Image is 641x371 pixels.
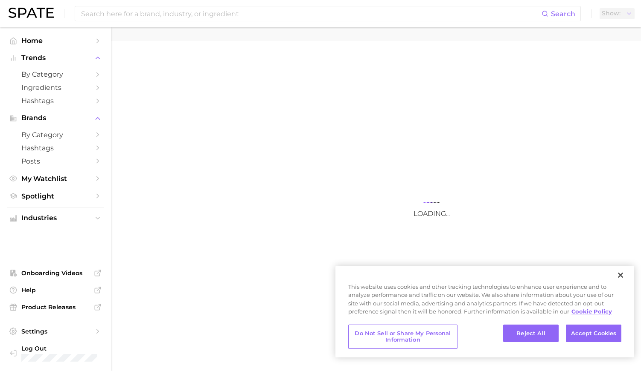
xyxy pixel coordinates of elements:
[21,192,90,200] span: Spotlight
[21,175,90,183] span: My Watchlist
[335,266,634,357] div: Privacy
[21,97,90,105] span: Hashtags
[80,6,542,21] input: Search here for a brand, industry, or ingredient
[21,37,90,45] span: Home
[7,52,104,64] button: Trends
[566,325,621,342] button: Accept Cookies
[335,266,634,357] div: Cookie banner
[21,114,90,122] span: Brands
[21,328,90,335] span: Settings
[346,210,517,218] h3: Loading...
[7,212,104,224] button: Industries
[21,345,114,352] span: Log Out
[348,325,457,349] button: Do Not Sell or Share My Personal Information, Opens the preference center dialog
[7,94,104,107] a: Hashtags
[600,8,635,19] button: Show
[611,266,630,285] button: Close
[7,128,104,141] a: by Category
[7,112,104,124] button: Brands
[21,286,90,294] span: Help
[7,301,104,313] a: Product Releases
[21,269,90,277] span: Onboarding Videos
[9,8,54,18] img: SPATE
[21,214,90,222] span: Industries
[7,342,104,364] a: Log out. Currently logged in with e-mail jhernand@cremedelamer.com.
[7,190,104,203] a: Spotlight
[21,83,90,92] span: Ingredients
[21,70,90,78] span: by Category
[7,284,104,296] a: Help
[7,68,104,81] a: by Category
[503,325,559,342] button: Reject All
[551,10,575,18] span: Search
[7,172,104,185] a: My Watchlist
[21,157,90,165] span: Posts
[7,81,104,94] a: Ingredients
[7,141,104,155] a: Hashtags
[335,283,634,320] div: This website uses cookies and other tracking technologies to enhance user experience and to analy...
[7,325,104,338] a: Settings
[7,267,104,279] a: Onboarding Videos
[21,131,90,139] span: by Category
[21,144,90,152] span: Hashtags
[21,303,90,311] span: Product Releases
[7,34,104,47] a: Home
[7,155,104,168] a: Posts
[571,308,612,315] a: More information about your privacy, opens in a new tab
[21,54,90,62] span: Trends
[602,11,621,16] span: Show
